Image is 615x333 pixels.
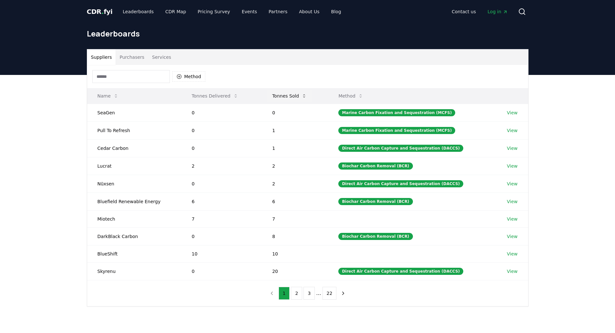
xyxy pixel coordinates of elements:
[263,6,292,17] a: Partners
[116,49,148,65] button: Purchasers
[446,6,513,17] nav: Main
[87,28,528,39] h1: Leaderboards
[262,139,328,157] td: 1
[148,49,175,65] button: Services
[338,233,413,240] div: Biochar Carbon Removal (BCR)
[291,287,302,300] button: 2
[446,6,481,17] a: Contact us
[160,6,191,17] a: CDR Map
[294,6,324,17] a: About Us
[181,245,262,262] td: 10
[338,145,463,152] div: Direct Air Carbon Capture and Sequestration (DACCS)
[87,227,181,245] td: DarkBlack Carbon
[338,109,455,116] div: Marine Carbon Fixation and Sequestration (MCFS)
[87,210,181,227] td: Miotech
[338,287,349,300] button: next page
[87,7,113,16] a: CDR.fyi
[507,145,518,151] a: View
[181,262,262,280] td: 0
[87,175,181,193] td: Nūxsen
[262,104,328,121] td: 0
[507,268,518,275] a: View
[92,89,124,102] button: Name
[192,6,235,17] a: Pricing Survey
[267,89,312,102] button: Tonnes Sold
[181,121,262,139] td: 0
[323,287,337,300] button: 22
[338,268,463,275] div: Direct Air Carbon Capture and Sequestration (DACCS)
[87,157,181,175] td: Lucrat
[507,198,518,205] a: View
[303,287,315,300] button: 3
[181,227,262,245] td: 0
[262,210,328,227] td: 7
[87,262,181,280] td: Skyrenu
[326,6,346,17] a: Blog
[181,193,262,210] td: 6
[338,180,463,187] div: Direct Air Carbon Capture and Sequestration (DACCS)
[87,8,113,16] span: CDR fyi
[87,139,181,157] td: Cedar Carbon
[262,193,328,210] td: 6
[262,245,328,262] td: 10
[262,227,328,245] td: 8
[279,287,290,300] button: 1
[118,6,159,17] a: Leaderboards
[87,193,181,210] td: Bluefield Renewable Energy
[262,157,328,175] td: 2
[316,289,321,297] li: ...
[237,6,262,17] a: Events
[87,121,181,139] td: Pull To Refresh
[338,127,455,134] div: Marine Carbon Fixation and Sequestration (MCFS)
[181,139,262,157] td: 0
[507,216,518,222] a: View
[118,6,346,17] nav: Main
[338,198,413,205] div: Biochar Carbon Removal (BCR)
[87,104,181,121] td: SeaGen
[181,210,262,227] td: 7
[487,8,507,15] span: Log in
[262,262,328,280] td: 20
[262,175,328,193] td: 2
[101,8,104,16] span: .
[507,251,518,257] a: View
[338,162,413,170] div: Biochar Carbon Removal (BCR)
[87,49,116,65] button: Suppliers
[482,6,513,17] a: Log in
[507,127,518,134] a: View
[507,109,518,116] a: View
[507,181,518,187] a: View
[181,157,262,175] td: 2
[333,89,368,102] button: Method
[172,71,206,82] button: Method
[507,163,518,169] a: View
[87,245,181,262] td: BlueShift
[181,104,262,121] td: 0
[262,121,328,139] td: 1
[507,233,518,240] a: View
[181,175,262,193] td: 0
[187,89,243,102] button: Tonnes Delivered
